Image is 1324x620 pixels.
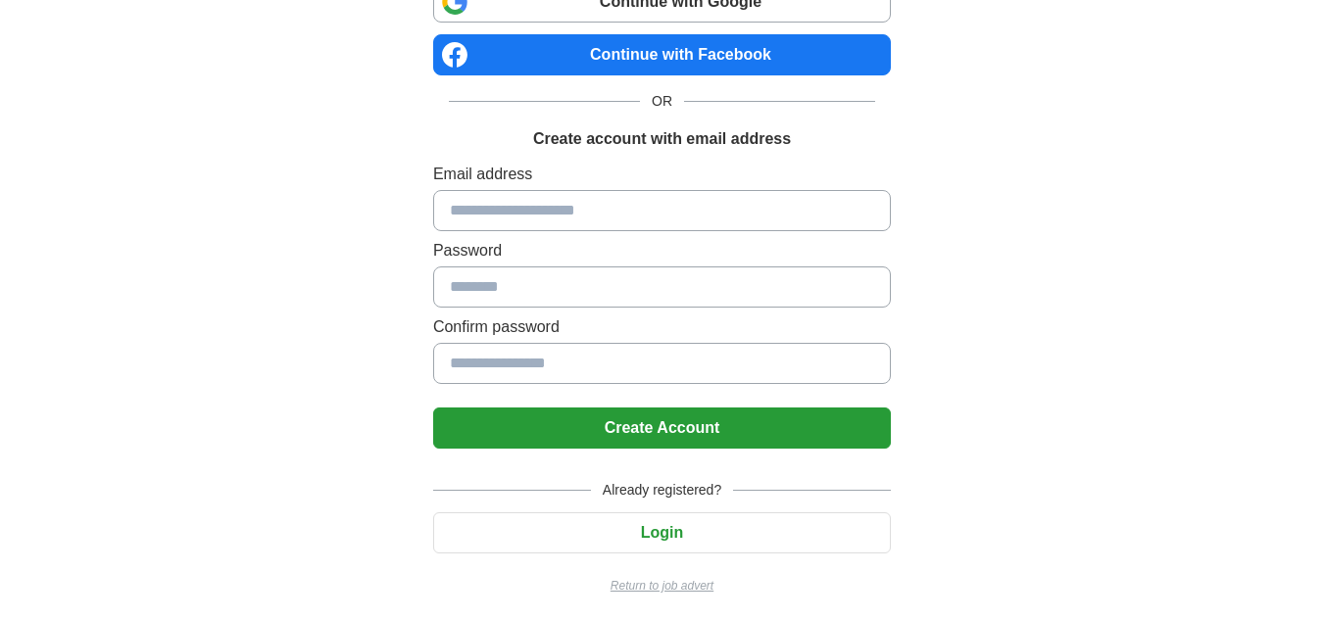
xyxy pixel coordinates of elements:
label: Email address [433,163,891,186]
h1: Create account with email address [533,127,791,151]
a: Continue with Facebook [433,34,891,75]
label: Password [433,239,891,262]
span: Already registered? [591,480,733,501]
button: Login [433,512,891,553]
span: OR [640,91,684,112]
button: Create Account [433,407,891,449]
a: Login [433,524,891,541]
a: Return to job advert [433,577,891,595]
label: Confirm password [433,315,891,339]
